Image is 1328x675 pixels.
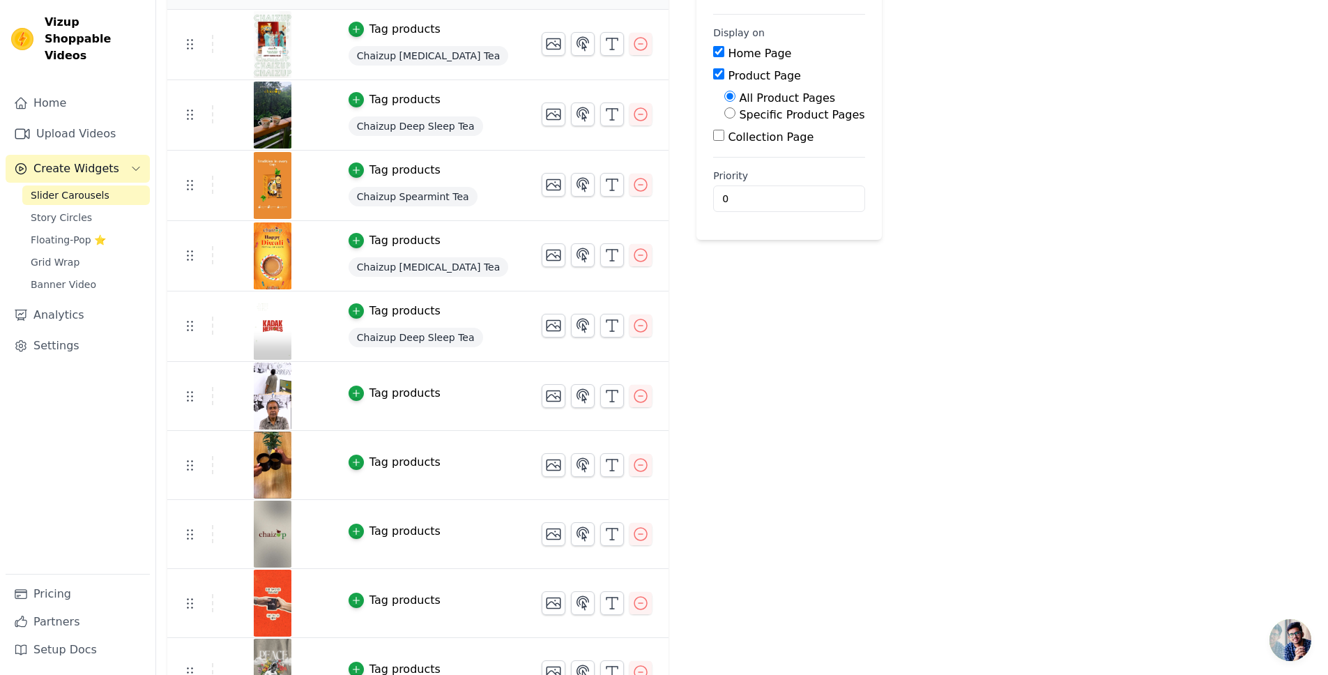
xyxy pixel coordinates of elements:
button: Tag products [349,303,441,319]
label: Product Page [728,69,801,82]
label: Priority [713,169,864,183]
button: Change Thumbnail [542,314,565,337]
div: Tag products [369,523,441,540]
button: Change Thumbnail [542,453,565,477]
span: Slider Carousels [31,188,109,202]
button: Change Thumbnail [542,384,565,408]
img: vizup-images-a989.jpg [253,11,292,78]
a: Partners [6,608,150,636]
span: Chaizup [MEDICAL_DATA] Tea [349,46,508,66]
a: Story Circles [22,208,150,227]
div: Tag products [369,162,441,179]
div: Tag products [369,303,441,319]
span: Chaizup Spearmint Tea [349,187,478,206]
span: Create Widgets [33,160,119,177]
a: Slider Carousels [22,185,150,205]
span: Banner Video [31,278,96,291]
button: Tag products [349,454,441,471]
a: Pricing [6,580,150,608]
button: Change Thumbnail [542,591,565,615]
label: Specific Product Pages [739,108,864,121]
button: Change Thumbnail [542,173,565,197]
div: Tag products [369,232,441,249]
div: Tag products [369,592,441,609]
a: Upload Videos [6,120,150,148]
img: vizup-images-78af.jpg [253,82,292,149]
button: Tag products [349,91,441,108]
div: Tag products [369,385,441,402]
img: vizup-images-cdef.jpg [253,293,292,360]
button: Tag products [349,523,441,540]
label: Home Page [728,47,791,60]
a: Banner Video [22,275,150,294]
span: Grid Wrap [31,255,79,269]
a: Setup Docs [6,636,150,664]
a: Grid Wrap [22,252,150,272]
button: Tag products [349,385,441,402]
span: Vizup Shoppable Videos [45,14,144,64]
div: Tag products [369,21,441,38]
button: Create Widgets [6,155,150,183]
a: Floating-Pop ⭐ [22,230,150,250]
a: Settings [6,332,150,360]
img: vizup-images-b8bb.jpg [253,570,292,637]
img: Vizup [11,28,33,50]
a: Analytics [6,301,150,329]
img: vizup-images-e675.jpg [253,152,292,219]
button: Change Thumbnail [542,522,565,546]
span: Floating-Pop ⭐ [31,233,106,247]
span: Story Circles [31,211,92,225]
label: Collection Page [728,130,814,144]
img: vizup-images-bc00.jpg [253,363,292,430]
button: Tag products [349,162,441,179]
button: Tag products [349,21,441,38]
img: vizup-images-6bb3.jpg [253,222,292,289]
a: Home [6,89,150,117]
button: Tag products [349,232,441,249]
div: Tag products [369,454,441,471]
span: Chaizup [MEDICAL_DATA] Tea [349,257,508,277]
legend: Display on [713,26,765,40]
button: Tag products [349,592,441,609]
label: All Product Pages [739,91,835,105]
img: vizup-images-786f.jpg [253,432,292,499]
button: Change Thumbnail [542,32,565,56]
button: Change Thumbnail [542,243,565,267]
a: Open chat [1269,619,1311,661]
img: vizup-images-8546.jpg [253,501,292,568]
div: Tag products [369,91,441,108]
button: Change Thumbnail [542,103,565,126]
span: Chaizup Deep Sleep Tea [349,116,483,136]
span: Chaizup Deep Sleep Tea [349,328,483,347]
